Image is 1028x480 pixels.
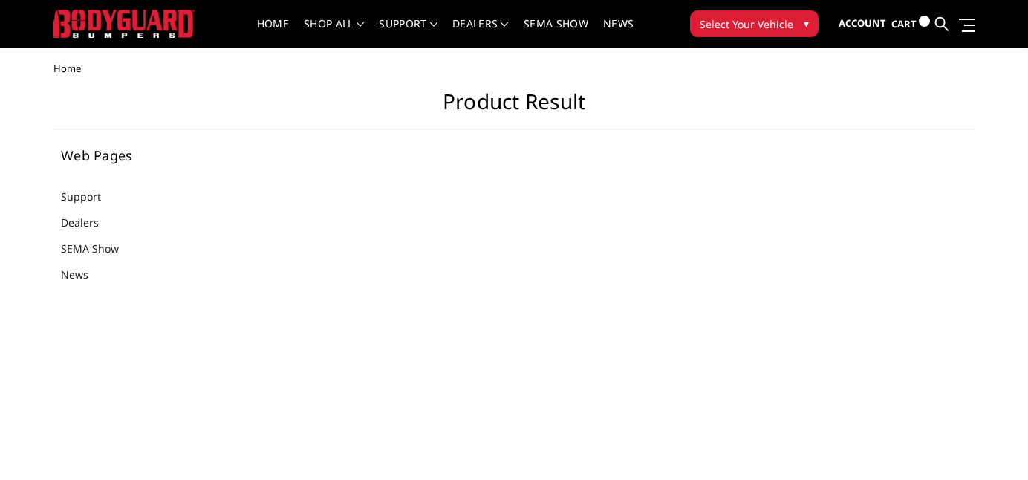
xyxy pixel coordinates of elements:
span: Account [839,16,886,30]
span: Home [53,62,81,75]
button: Select Your Vehicle [690,10,819,37]
a: Dealers [452,19,509,48]
a: shop all [304,19,364,48]
a: SEMA Show [524,19,588,48]
img: BODYGUARD BUMPERS [53,10,195,37]
span: Cart [891,17,917,30]
span: Select Your Vehicle [700,16,793,32]
a: Support [61,189,120,204]
span: ▾ [804,16,809,31]
a: Dealers [61,215,117,230]
a: News [603,19,634,48]
a: Home [257,19,289,48]
h1: Product Result [53,89,975,126]
a: Support [379,19,437,48]
a: Account [839,4,886,44]
h5: Web Pages [61,149,221,162]
a: SEMA Show [61,241,137,256]
a: Cart [891,4,930,45]
a: News [61,267,107,282]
